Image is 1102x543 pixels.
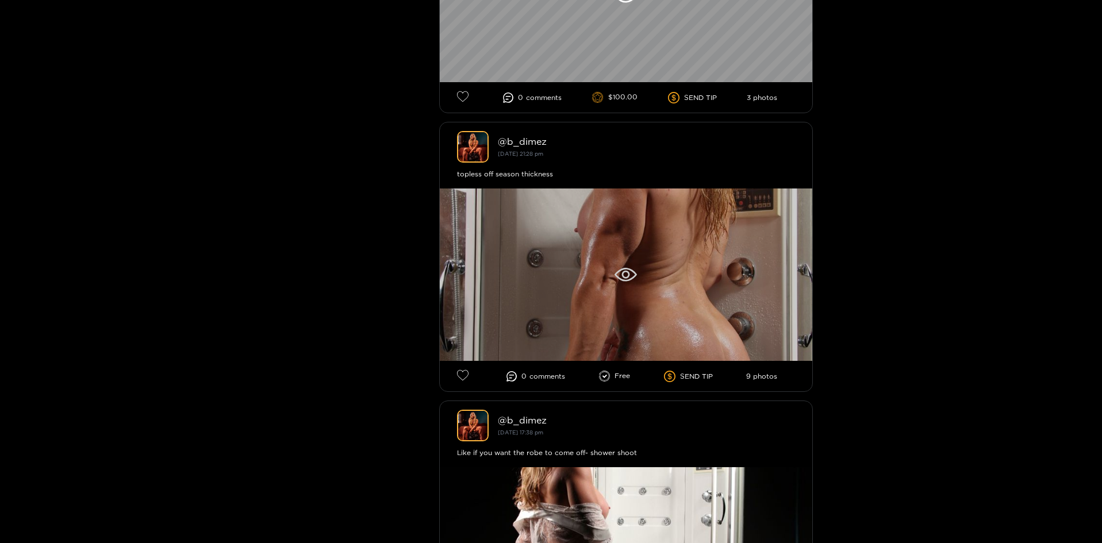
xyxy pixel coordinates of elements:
li: SEND TIP [668,92,717,103]
div: @ b_dimez [498,415,795,425]
img: b_dimez [457,131,489,163]
div: topless off season thickness [457,168,795,180]
small: [DATE] 21:28 pm [498,151,543,157]
small: [DATE] 17:38 pm [498,429,543,436]
div: Like if you want the robe to come off- shower shoot [457,447,795,459]
li: Free [599,371,631,382]
span: comment s [529,372,565,380]
span: dollar [668,92,684,103]
img: b_dimez [457,410,489,441]
li: $100.00 [592,92,638,103]
li: 0 [506,371,565,382]
span: comment s [526,94,562,102]
div: @ b_dimez [498,136,795,147]
li: 9 photos [746,372,777,380]
li: 0 [503,93,562,103]
span: dollar [664,371,680,382]
li: SEND TIP [664,371,713,382]
li: 3 photos [747,94,777,102]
